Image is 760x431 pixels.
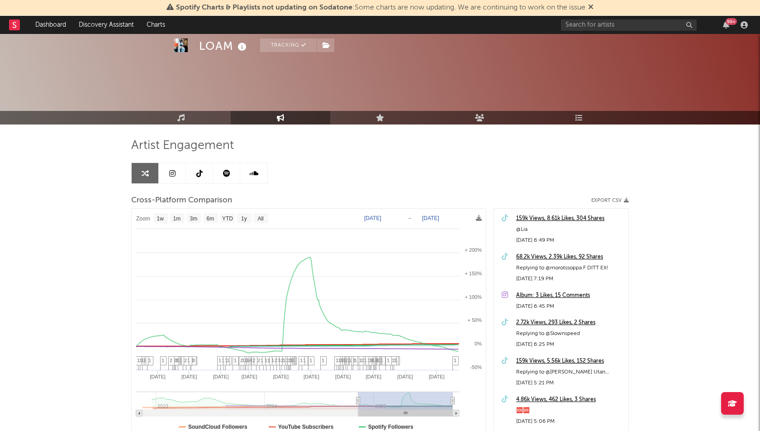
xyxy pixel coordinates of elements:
text: [DATE] [273,374,289,379]
div: [DATE] 5:21 PM [516,378,624,388]
text: + 100% [465,294,482,300]
div: 🆘🆘 [516,405,624,416]
a: 68.2k Views, 2.39k Likes, 92 Shares [516,252,624,263]
span: 4 [375,358,377,363]
text: [DATE] [335,374,351,379]
button: 99+ [723,21,729,29]
span: 1 [283,358,285,363]
span: 1 [244,358,247,363]
span: 1 [359,358,362,363]
span: : Some charts are now updating. We are continuing to work on the issue [176,4,585,11]
span: 1 [161,358,164,363]
div: [DATE] 6:25 PM [516,339,624,350]
span: 1 [271,358,274,363]
span: 1 [143,358,146,363]
text: 6m [207,215,214,222]
text: [DATE] [364,215,381,221]
span: 1 [367,358,370,363]
span: 1 [179,358,182,363]
span: 2 [361,358,364,363]
span: 2 [257,358,260,363]
div: Replying to @[PERSON_NAME] Utan autotune:) [516,367,624,378]
div: [DATE] 5:06 PM [516,416,624,427]
text: + 200% [465,247,482,253]
a: 4.86k Views, 462 Likes, 3 Shares [516,394,624,405]
button: Tracking [260,38,317,52]
span: 1 [364,358,367,363]
text: SoundCloud Followers [188,424,247,430]
span: 1 [286,358,289,363]
text: [DATE] [429,374,445,379]
span: 1 [246,358,249,363]
span: 2 [275,358,277,363]
span: 1 [454,358,456,363]
span: 1 [139,358,142,363]
span: 1 [300,358,303,363]
span: 1 [392,358,394,363]
text: 3m [190,215,198,222]
span: 2 [184,358,187,363]
span: Artist Engagement [131,140,234,151]
text: 1w [157,215,164,222]
a: Discovery Assistant [72,16,140,34]
div: @Lia [516,224,624,235]
div: 159k Views, 8.61k Likes, 304 Shares [516,213,624,224]
span: 1 [369,358,372,363]
span: 2 [281,358,284,363]
span: 1 [387,358,389,363]
span: 1 [303,358,306,363]
text: [DATE] [397,374,413,379]
span: 1 [191,358,194,363]
span: 1 [225,358,228,363]
text: + 150% [465,271,482,276]
div: 99 + [726,18,737,25]
text: [DATE] [304,374,319,379]
text: + 50% [468,317,482,323]
span: 2 [252,358,255,363]
span: 1 [218,358,221,363]
text: [DATE] [422,215,439,221]
span: 1 [344,358,347,363]
div: Album: 3 Likes, 15 Comments [516,290,624,301]
text: [DATE] [150,374,166,379]
span: 2 [174,358,176,363]
span: 1 [187,358,190,363]
span: 1 [227,358,229,363]
span: 1 [353,358,356,363]
text: [DATE] [213,374,229,379]
a: 2.72k Views, 293 Likes, 2 Shares [516,317,624,328]
text: [DATE] [242,374,257,379]
text: Zoom [136,215,150,222]
text: 1m [173,215,181,222]
button: Export CSV [591,198,629,203]
span: 1 [137,358,140,363]
span: 2 [240,358,243,363]
span: 1 [349,358,351,363]
span: 1 [309,358,312,363]
span: 1 [267,358,270,363]
text: 0% [475,341,482,346]
div: [DATE] 7:19 PM [516,273,624,284]
span: 1 [148,358,151,363]
a: 159k Views, 5.56k Likes, 152 Shares [516,356,624,367]
div: [DATE] 6:45 PM [516,301,624,312]
span: 1 [394,358,396,363]
span: 1 [141,358,144,363]
span: 3 [278,358,280,363]
span: Cross-Platform Comparison [131,195,232,206]
span: 2 [170,358,172,363]
span: 1 [336,358,338,363]
span: 1 [322,358,324,363]
text: All [257,215,263,222]
text: -50% [470,364,482,370]
text: Spotify Followers [368,424,413,430]
a: Dashboard [29,16,72,34]
div: Replying to @morotssoppa F DITT EX! [516,263,624,273]
text: YTD [222,215,233,222]
span: 1 [261,358,263,363]
div: [DATE] 6:49 PM [516,235,624,246]
text: → [407,215,412,221]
